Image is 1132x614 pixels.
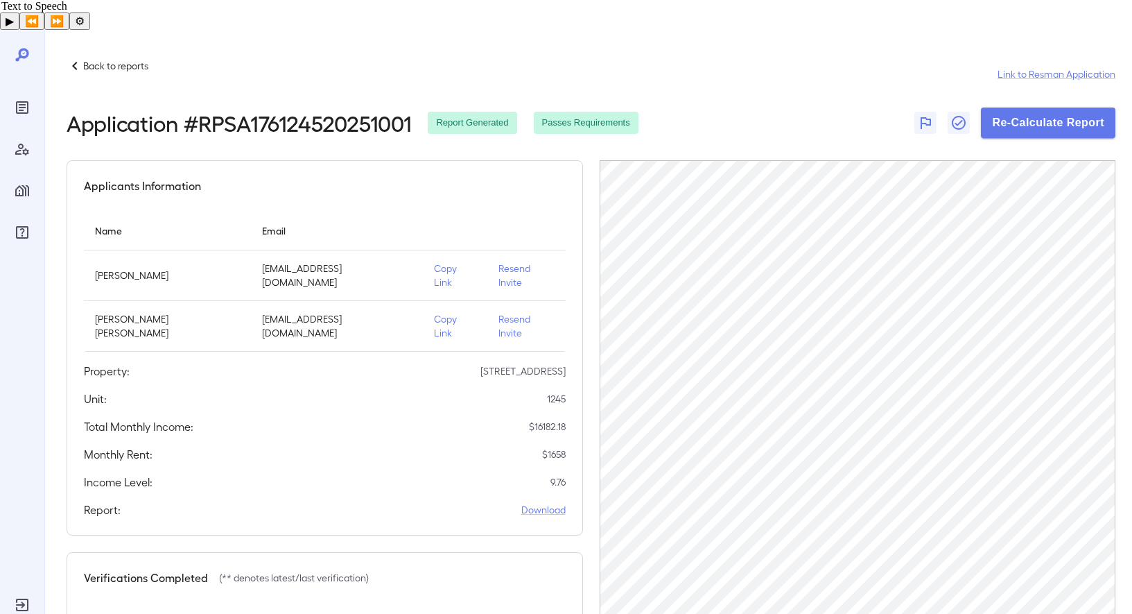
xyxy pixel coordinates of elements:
p: 9.76 [550,475,566,489]
button: Re-Calculate Report [981,108,1115,138]
button: Flag Report [914,112,937,134]
a: Download [521,503,566,517]
p: [STREET_ADDRESS] [480,364,566,378]
span: Passes Requirements [534,117,638,130]
p: Resend Invite [498,262,555,289]
p: $ 1658 [542,447,566,461]
p: Copy Link [434,262,476,289]
button: Previous [19,12,44,30]
div: Manage Users [11,138,33,160]
div: Reports [11,96,33,119]
p: Back to reports [83,59,148,73]
p: [EMAIL_ADDRESS][DOMAIN_NAME] [262,312,412,340]
p: Resend Invite [498,312,555,340]
th: Name [84,211,251,250]
button: Settings [69,12,90,30]
h5: Report: [84,502,121,518]
p: (** denotes latest/last verification) [219,571,369,585]
a: Link to Resman Application [998,67,1115,81]
div: Manage Properties [11,180,33,202]
button: Forward [44,12,69,30]
th: Email [251,211,424,250]
h5: Applicants Information [84,178,201,194]
h5: Income Level: [84,474,153,491]
span: Report Generated [428,117,516,130]
div: FAQ [11,221,33,244]
p: Copy Link [434,312,476,340]
h5: Unit: [84,391,107,407]
button: Close Report [948,112,970,134]
p: 1245 [547,392,566,406]
h2: Application # RPSA176124520251001 [67,110,411,135]
h5: Verifications Completed [84,570,208,586]
table: simple table [84,211,566,352]
p: $ 16182.18 [529,420,566,434]
h5: Monthly Rent: [84,446,153,463]
h5: Total Monthly Income: [84,418,193,435]
p: [PERSON_NAME] [95,268,240,282]
h5: Property: [84,363,130,380]
p: [PERSON_NAME] [PERSON_NAME] [95,312,240,340]
p: [EMAIL_ADDRESS][DOMAIN_NAME] [262,262,412,289]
